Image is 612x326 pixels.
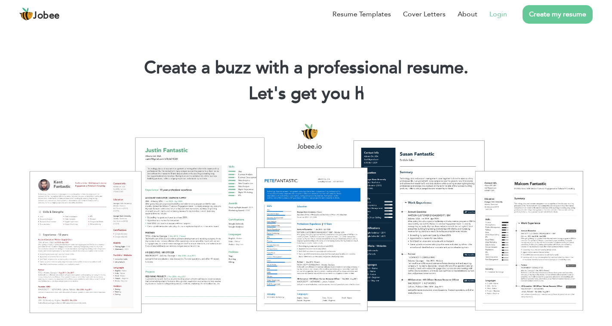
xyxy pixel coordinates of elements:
span: Jobee [33,11,60,21]
h1: Create a buzz with a professional resume. [13,57,599,79]
img: jobee.io [19,7,33,21]
a: Login [489,9,507,19]
a: Cover Letters [403,9,446,19]
a: About [458,9,477,19]
a: Resume Templates [332,9,391,19]
a: Create my resume [523,5,593,24]
span: get you h [291,82,364,106]
a: Jobee [19,7,60,21]
h2: Let's [13,83,599,105]
span: | [360,82,364,106]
